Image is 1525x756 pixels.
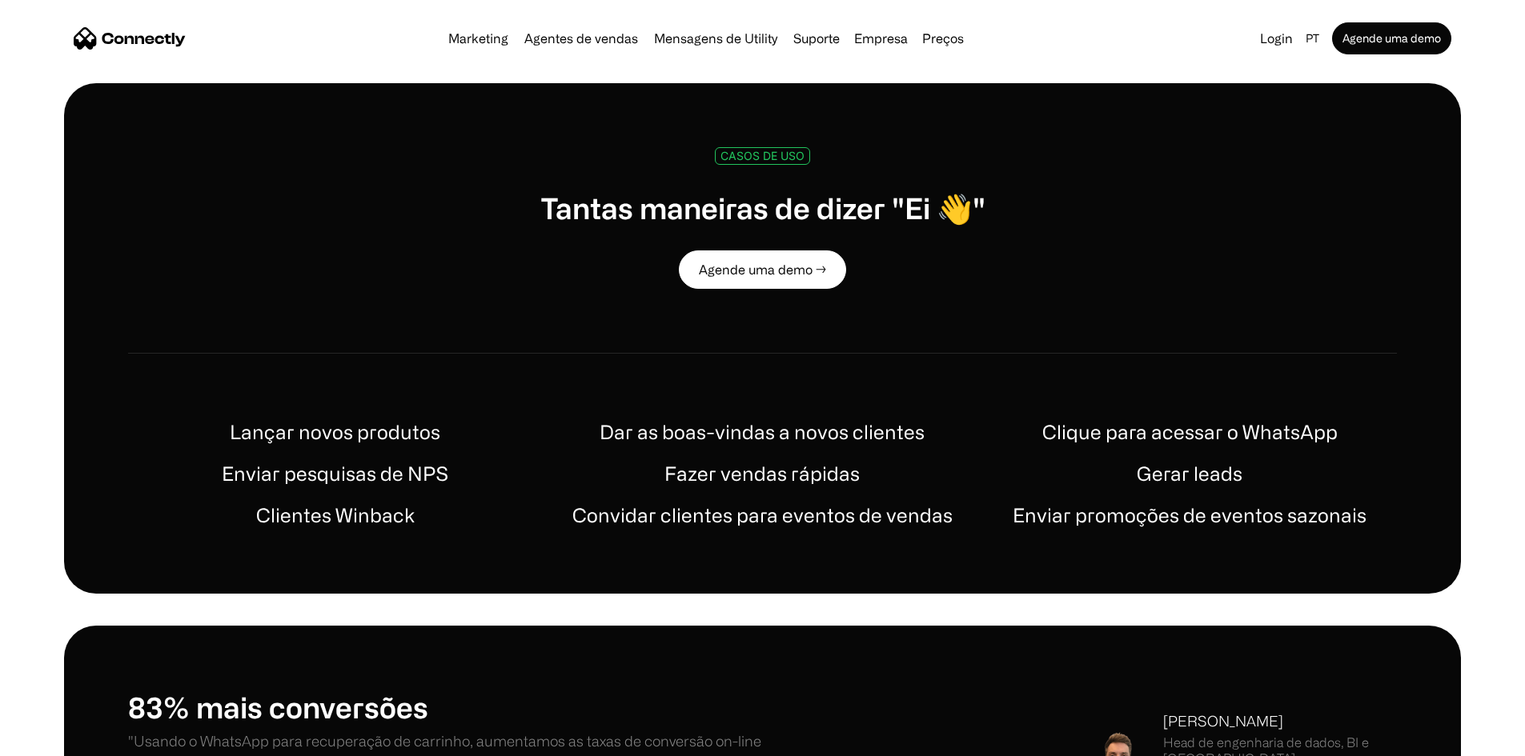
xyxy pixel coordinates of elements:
div: [PERSON_NAME] [1163,710,1397,732]
h1: Tantas maneiras de dizer "Ei 👋" [540,190,985,225]
div: Empresa [854,27,908,50]
a: home [74,26,186,50]
div: pt [1299,27,1329,50]
a: Agentes de vendas [518,32,644,45]
h1: Gerar leads [1137,459,1242,488]
aside: Language selected: Português (Brasil) [16,726,96,750]
h1: Fazer vendas rápidas [664,459,860,488]
h1: 83% mais conversões [128,690,763,724]
a: Preços [916,32,970,45]
a: Suporte [787,32,846,45]
a: Agende uma demo → [679,250,846,289]
h1: Convidar clientes para eventos de vendas [572,501,953,530]
a: Login [1254,27,1299,50]
h1: Clientes Winback [256,501,415,530]
a: Marketing [442,32,515,45]
div: Empresa [849,27,913,50]
a: Mensagens de Utility [648,32,784,45]
div: pt [1306,27,1319,50]
h1: Clique para acessar o WhatsApp [1042,418,1338,446]
h1: Lançar novos produtos [230,418,440,446]
h1: Enviar promoções de eventos sazonais [1013,501,1366,530]
a: Agende uma demo [1332,22,1451,54]
ul: Language list [32,728,96,750]
h1: Enviar pesquisas de NPS [222,459,449,488]
h1: Dar as boas-vindas a novos clientes [600,418,925,446]
div: CASOS DE USO [720,150,805,162]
